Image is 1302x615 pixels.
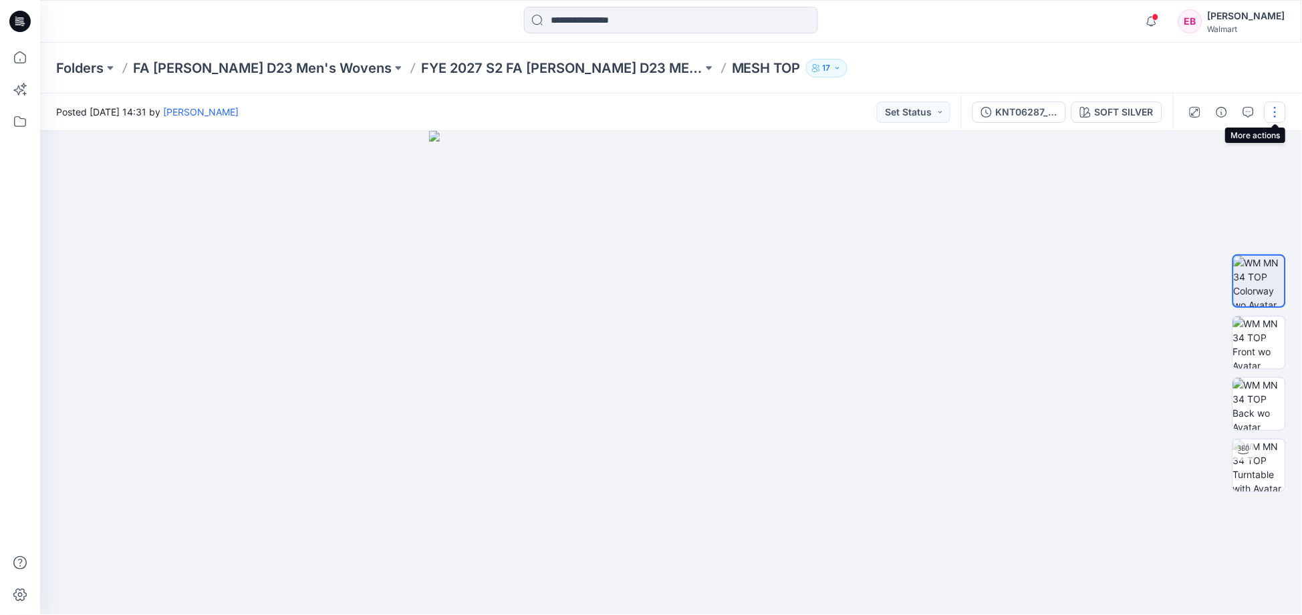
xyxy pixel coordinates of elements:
[1208,24,1285,34] div: Walmart
[133,59,392,77] a: FA [PERSON_NAME] D23 Men's Wovens
[1095,105,1154,120] div: SOFT SILVER
[1233,378,1285,430] img: WM MN 34 TOP Back wo Avatar
[1211,101,1232,123] button: Details
[1178,9,1202,33] div: EB
[1233,317,1285,369] img: WM MN 34 TOP Front wo Avatar
[429,131,914,615] img: eyJhbGciOiJIUzI1NiIsImtpZCI6IjAiLCJzbHQiOiJzZXMiLCJ0eXAiOiJKV1QifQ.eyJkYXRhIjp7InR5cGUiOiJzdG9yYW...
[806,59,848,77] button: 17
[421,59,702,77] a: FYE 2027 S2 FA [PERSON_NAME] D23 MENS TOPS
[1234,256,1285,306] img: WM MN 34 TOP Colorway wo Avatar
[56,59,104,77] a: Folders
[823,61,831,75] p: 17
[56,105,239,119] span: Posted [DATE] 14:31 by
[972,101,1066,123] button: KNT06287_ADM_MENS MESH TOP
[732,59,801,77] p: MESH TOP
[1233,439,1285,491] img: WM MN 34 TOP Turntable with Avatar
[163,106,239,118] a: [PERSON_NAME]
[996,105,1057,120] div: KNT06287_ADM_MENS MESH TOP
[1208,8,1285,24] div: [PERSON_NAME]
[1071,101,1162,123] button: SOFT SILVER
